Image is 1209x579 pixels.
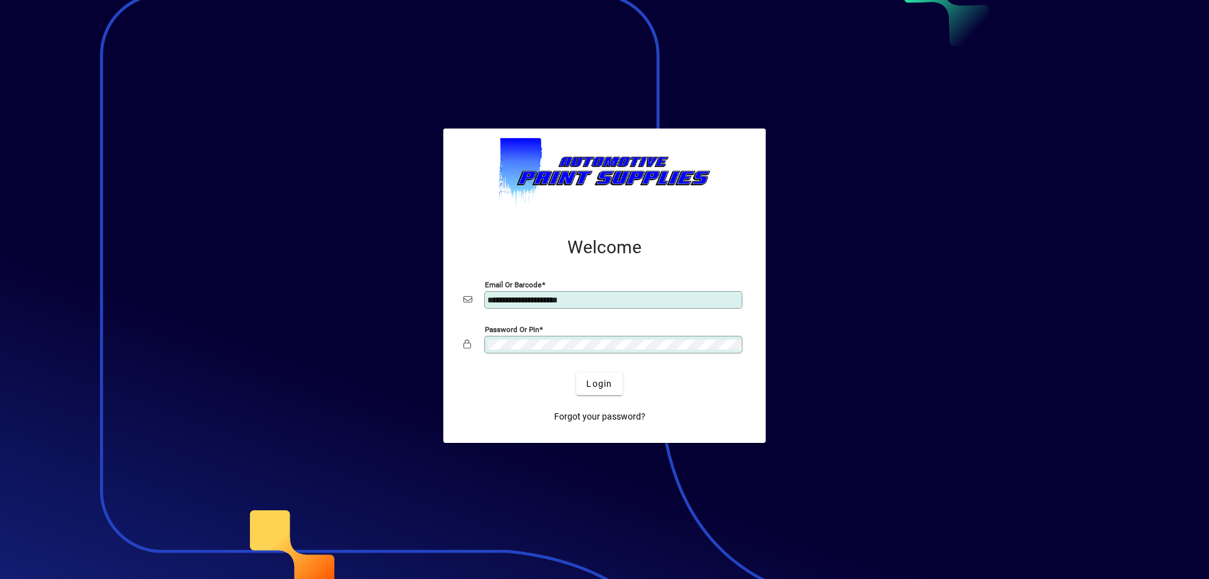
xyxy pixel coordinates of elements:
[463,237,746,258] h2: Welcome
[586,377,612,391] span: Login
[549,405,650,428] a: Forgot your password?
[576,372,622,395] button: Login
[485,325,539,334] mat-label: Password or Pin
[485,280,542,289] mat-label: Email or Barcode
[554,410,645,423] span: Forgot your password?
